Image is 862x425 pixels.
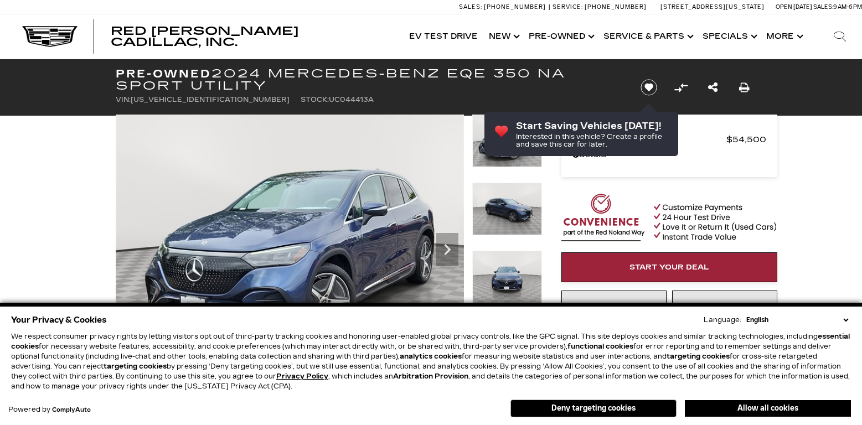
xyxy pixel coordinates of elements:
[404,14,483,59] a: EV Test Drive
[116,67,211,80] strong: Pre-Owned
[813,3,833,11] span: Sales:
[11,312,107,328] span: Your Privacy & Cookies
[8,406,91,413] div: Powered by
[561,291,667,320] a: Instant Trade Value
[472,115,542,167] img: Used 2024 Blue Mercedes-Benz EQE 350 image 1
[685,400,851,417] button: Allow all cookies
[675,301,774,310] span: Schedule Test Drive
[459,4,549,10] a: Sales: [PHONE_NUMBER]
[131,96,290,103] span: [US_VEHICLE_IDENTIFICATION_NUMBER]
[116,96,131,103] span: VIN:
[276,372,328,380] a: Privacy Policy
[708,80,718,95] a: Share this Pre-Owned 2024 Mercedes-Benz EQE 350 NA Sport Utility
[11,331,851,391] p: We respect consumer privacy rights by letting visitors opt out of third-party tracking cookies an...
[472,251,542,303] img: Used 2024 Blue Mercedes-Benz EQE 350 image 3
[697,14,761,59] a: Specials
[523,14,598,59] a: Pre-Owned
[572,147,766,163] a: Details
[459,3,482,11] span: Sales:
[400,353,462,360] strong: analytics cookies
[761,14,807,59] button: More
[553,3,583,11] span: Service:
[585,3,647,11] span: [PHONE_NUMBER]
[776,3,812,11] span: Open [DATE]
[483,14,523,59] a: New
[598,14,697,59] a: Service & Parts
[629,263,709,272] span: Start Your Deal
[637,79,661,96] button: Save vehicle
[667,353,730,360] strong: targeting cookies
[116,115,464,376] img: Used 2024 Blue Mercedes-Benz EQE 350 image 1
[104,362,167,370] strong: targeting cookies
[672,291,777,320] a: Schedule Test Drive
[22,26,78,47] img: Cadillac Dark Logo with Cadillac White Text
[472,183,542,235] img: Used 2024 Blue Mercedes-Benz EQE 350 image 2
[704,317,741,323] div: Language:
[111,24,299,49] span: Red [PERSON_NAME] Cadillac, Inc.
[510,400,677,417] button: Deny targeting cookies
[739,80,750,95] a: Print this Pre-Owned 2024 Mercedes-Benz EQE 350 NA Sport Utility
[567,343,633,350] strong: functional cookies
[329,96,374,103] span: UC044413A
[660,3,765,11] a: [STREET_ADDRESS][US_STATE]
[436,233,458,266] div: Next
[549,4,649,10] a: Service: [PHONE_NUMBER]
[572,132,726,147] span: Red [PERSON_NAME]
[52,407,91,413] a: ComplyAuto
[572,132,766,147] a: Red [PERSON_NAME] $54,500
[484,3,546,11] span: [PHONE_NUMBER]
[833,3,862,11] span: 9 AM-6 PM
[111,25,393,48] a: Red [PERSON_NAME] Cadillac, Inc.
[744,315,851,325] select: Language Select
[726,132,766,147] span: $54,500
[393,372,468,380] strong: Arbitration Provision
[116,68,622,92] h1: 2024 Mercedes-Benz EQE 350 NA Sport Utility
[673,79,689,96] button: Compare vehicle
[561,252,777,282] a: Start Your Deal
[564,301,664,310] span: Instant Trade Value
[301,96,329,103] span: Stock:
